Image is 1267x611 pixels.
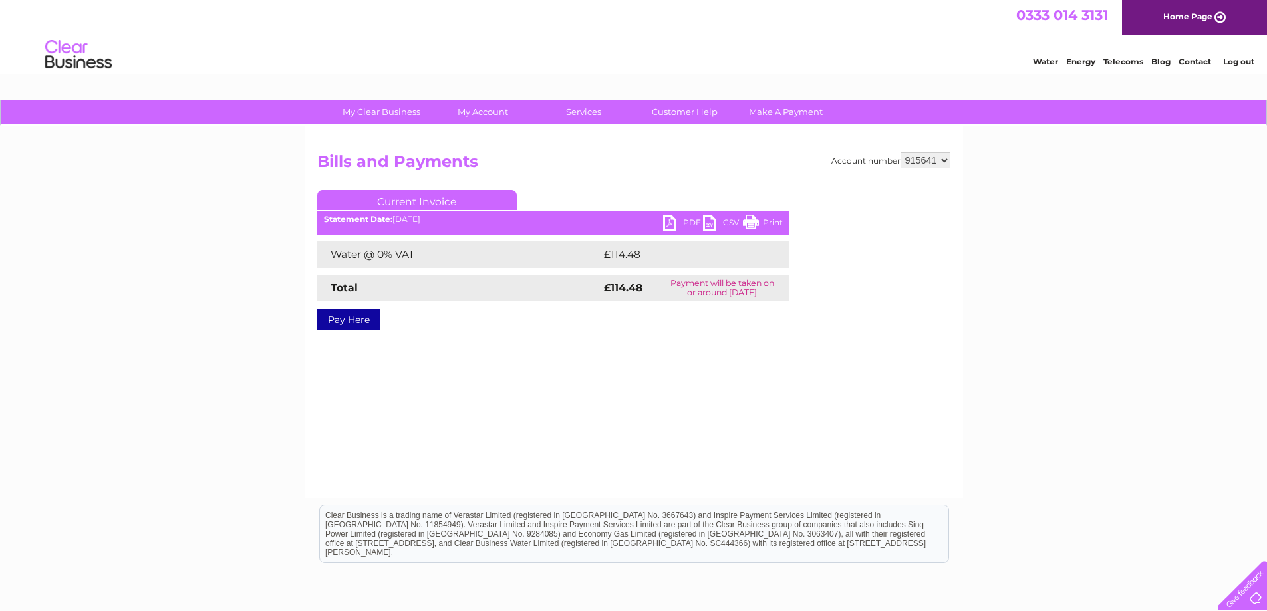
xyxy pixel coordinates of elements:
b: Statement Date: [324,214,392,224]
strong: £114.48 [604,281,642,294]
a: CSV [703,215,743,234]
a: My Clear Business [327,100,436,124]
a: 0333 014 3131 [1016,7,1108,23]
td: £114.48 [601,241,764,268]
img: logo.png [45,35,112,75]
strong: Total [331,281,358,294]
a: Pay Here [317,309,380,330]
td: Water @ 0% VAT [317,241,601,268]
h2: Bills and Payments [317,152,950,178]
a: Print [743,215,783,234]
a: Log out [1223,57,1254,66]
a: Telecoms [1103,57,1143,66]
a: Energy [1066,57,1095,66]
a: Customer Help [630,100,740,124]
a: PDF [663,215,703,234]
div: Clear Business is a trading name of Verastar Limited (registered in [GEOGRAPHIC_DATA] No. 3667643... [320,7,948,64]
a: Make A Payment [731,100,841,124]
a: My Account [428,100,537,124]
a: Current Invoice [317,190,517,210]
div: [DATE] [317,215,789,224]
a: Blog [1151,57,1171,66]
a: Water [1033,57,1058,66]
td: Payment will be taken on or around [DATE] [655,275,789,301]
a: Contact [1179,57,1211,66]
a: Services [529,100,638,124]
div: Account number [831,152,950,168]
